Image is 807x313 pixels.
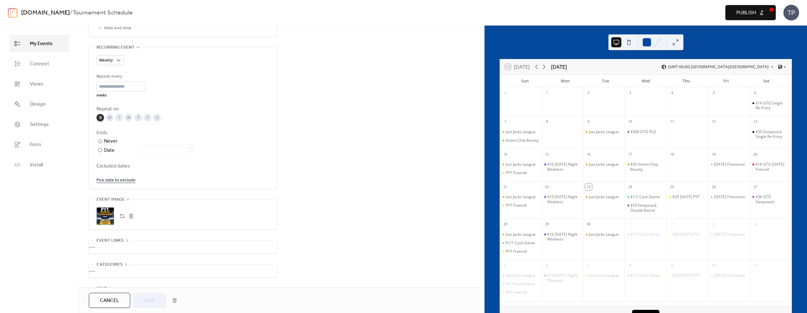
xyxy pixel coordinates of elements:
div: TP [783,5,799,21]
div: Just Jacks League [589,162,619,167]
div: [DATE] Freezeout [714,273,745,278]
div: Just Jacks League [583,232,625,237]
div: ; [96,207,114,225]
div: 28 [502,221,509,228]
div: Green Chip Bounty [506,138,539,143]
div: T [134,114,142,121]
div: 24 [627,183,634,190]
div: 6 [543,262,550,269]
div: Never [104,138,118,145]
div: [DATE] Freezeout [714,232,745,237]
div: 7 [585,262,592,269]
div: 12 [710,118,717,125]
div: $50 Deepstack Single Re-Entry [756,129,789,139]
div: 8 [627,262,634,269]
div: $25 Thursday PYT [667,194,708,199]
span: Excluded dates [96,162,269,170]
div: Green Chip Bounty [500,138,542,143]
div: 3 [627,90,634,97]
div: Sun [505,75,545,87]
div: $1/1 Cash Game [500,240,542,245]
div: PYT Freeroll [506,203,527,208]
div: ••• [89,240,277,254]
div: 10 [710,262,717,269]
div: 3 [710,221,717,228]
div: $1/1 Cash Game [630,273,660,278]
span: RSVP [96,285,107,292]
div: Just Jacks League [583,129,625,134]
div: PYT Freeroll [500,203,542,208]
div: Friday Freezeout [708,162,750,167]
div: 17 [627,151,634,158]
div: Friday Freezeout [708,232,750,237]
div: Just Jacks League [506,129,536,134]
div: Just Jacks League [506,162,536,167]
div: $1/1 Cash Game [506,281,535,286]
a: Connect [9,55,69,72]
div: 18 [669,151,676,158]
div: 23 [585,183,592,190]
div: Friday Freezeout [708,273,750,278]
div: Just Jacks League [506,194,536,199]
div: 15 [543,151,550,158]
span: (GMT-06:00) [GEOGRAPHIC_DATA]/[GEOGRAPHIC_DATA] [668,65,769,69]
div: ••• [89,264,277,278]
div: $50 Green Chip Bounty [625,162,666,172]
div: Just Jacks League [589,273,619,278]
div: $1K GTD Single Re-Entry [756,101,789,110]
span: Connect [30,60,49,68]
div: Mon [545,75,586,87]
div: $1K GTD Saturday Freeroll [750,162,792,172]
span: Form [30,141,41,149]
div: 9 [669,262,676,269]
span: Pick date to exclude [96,177,136,184]
span: Weekly [99,56,113,65]
div: $1/1 Cash Game [500,281,542,286]
div: PYT Freeroll [500,170,542,175]
a: My Events [9,35,69,52]
div: 20 [752,151,759,158]
div: Just Jacks League [589,194,619,199]
div: Just Jacks League [506,232,536,237]
div: $25 Thursday PYT [667,232,708,237]
div: $10 [DATE] Night Madness [547,232,581,242]
a: Design [9,96,69,113]
div: PYT Freeroll [506,170,527,175]
div: $25 [DATE] PYT [672,273,700,278]
div: T [115,114,123,121]
span: My Events [30,40,53,48]
div: $500 GTD PLO [625,129,666,134]
span: Recurring event [96,44,135,51]
div: 2 [585,90,592,97]
div: Just Jacks League [589,129,619,134]
b: / [70,7,73,19]
div: $10 [DATE] Night Madness [547,162,581,172]
div: $3K GTD Deepstack [756,194,789,204]
div: Friday Freezeout [708,194,750,199]
div: 5 [502,262,509,269]
div: PYT Freeroll [500,249,542,254]
div: 16 [585,151,592,158]
div: 14 [502,151,509,158]
div: Wed [626,75,666,87]
div: weeks [96,93,146,98]
span: Settings [30,121,49,128]
div: $1/1 Cash Game [506,240,535,245]
div: Just Jacks League [500,273,542,278]
span: Publish [736,9,756,17]
div: PYT Freeroll [506,290,527,295]
span: Event links [96,237,124,245]
a: Form [9,136,69,153]
div: $500 GTD PLO [630,129,656,134]
div: 7 [502,118,509,125]
div: 1 [627,221,634,228]
div: 6 [752,90,759,97]
div: [DATE] Freezeout [714,194,745,199]
span: Views [30,80,44,88]
div: 25 [669,183,676,190]
div: Date [104,146,193,155]
span: Event image [96,196,125,204]
div: 22 [543,183,550,190]
a: Cancel [89,293,130,308]
div: Just Jacks League [583,194,625,199]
